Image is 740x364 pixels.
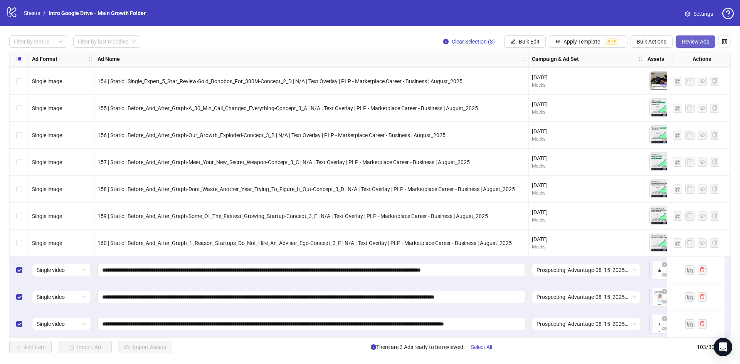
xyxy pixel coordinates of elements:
[532,163,641,170] div: Mocks
[685,319,695,329] button: Duplicate
[10,203,29,230] div: Select row 99
[532,127,641,136] div: [DATE]
[660,297,669,307] button: Preview
[98,213,488,219] span: 159 | Static | Before_And_After_Graph-Some_Of_The_Fastest_Growing_Startup-Concept_3_E | N/A | Tex...
[650,72,669,91] img: Asset 1
[532,190,641,197] div: Mocks
[471,344,492,350] span: Select All
[43,9,45,17] li: /
[522,56,528,62] span: holder
[693,55,711,63] strong: Actions
[660,216,669,226] button: Preview
[673,211,682,221] button: Duplicate
[32,186,62,192] span: Single image
[660,82,669,91] button: Preview
[673,238,682,248] button: Duplicate
[673,158,682,167] button: Duplicate
[700,213,705,218] span: eye
[58,341,112,353] button: Import Ad
[532,181,641,190] div: [DATE]
[662,137,667,143] span: eye
[687,105,693,111] span: export
[10,68,29,95] div: Select row 94
[32,159,62,165] span: Single image
[662,262,667,267] span: close-circle
[98,132,446,138] span: 156 | Static | Before_And_After_Graph-Our_Growth_Exploded-Concept_3_B | N/A | Text Overlay | PLP ...
[673,185,682,194] button: Duplicate
[662,316,667,321] span: close-circle
[660,243,669,253] button: Preview
[679,8,719,20] a: Settings
[662,218,667,223] span: eye
[650,287,669,307] div: Asset 1
[37,291,86,303] span: Single video
[10,95,29,122] div: Select row 95
[700,159,705,164] span: eye
[532,82,641,89] div: Mocks
[528,56,533,62] span: holder
[662,272,667,277] span: eye
[722,39,727,44] span: control
[650,206,669,226] img: Asset 1
[700,132,705,138] span: eye
[660,260,669,270] button: Delete
[662,110,667,116] span: eye
[532,208,641,216] div: [DATE]
[687,240,693,245] span: export
[536,318,636,330] span: Prospecting_Advantage-08_15_2025-Video_Mixed_Concept
[714,338,732,356] div: Open Intercom Messenger
[10,149,29,176] div: Select row 97
[685,265,695,275] button: Duplicate
[687,186,693,191] span: export
[371,344,376,350] span: info-circle
[443,39,449,44] span: close-circle
[510,39,516,44] span: edit
[682,39,709,45] span: Review Ads
[98,159,470,165] span: 157 | Static | Before_And_After_Graph-Meet_Your_New_Secret_Weapon-Concept_3_C | N/A | Text Overla...
[10,310,29,337] div: Select row 103
[371,341,498,353] span: There are 3 Ads ready to be reviewed.
[526,51,528,66] div: Resize Ad Name column
[532,55,579,63] strong: Campaign & Ad Set
[519,39,540,45] span: Bulk Edit
[10,230,29,257] div: Select row 100
[92,51,94,66] div: Resize Ad Format column
[465,341,498,353] button: Select All
[9,341,52,353] button: Add Item
[660,136,669,145] button: Preview
[532,136,641,143] div: Mocks
[650,233,669,253] img: Asset 1
[650,179,669,199] img: Asset 1
[662,245,667,250] span: eye
[536,291,636,303] span: Prospecting_Advantage-08_15_2025-Video_Mixed_Concept
[98,55,120,63] strong: Ad Name
[687,213,693,218] span: export
[642,51,644,66] div: Resize Campaign & Ad Set column
[660,287,669,297] button: Delete
[10,176,29,203] div: Select row 98
[660,163,669,172] button: Preview
[532,73,641,82] div: [DATE]
[638,56,643,62] span: holder
[700,240,705,245] span: eye
[47,9,147,17] a: Intro Google Drive - Main Growth Folder
[37,264,86,276] span: Single video
[700,105,705,111] span: eye
[660,109,669,118] button: Preview
[687,159,693,164] span: export
[650,99,669,118] img: Asset 1
[687,132,693,138] span: export
[605,39,618,45] span: BETA
[532,235,641,243] div: [DATE]
[10,257,29,283] div: Select row 101
[673,104,682,113] button: Duplicate
[660,324,669,334] button: Preview
[32,213,62,219] span: Single image
[10,122,29,149] div: Select row 96
[650,260,669,280] img: Asset 1
[676,35,715,48] button: Review Ads
[32,105,62,111] span: Single image
[93,56,99,62] span: holder
[673,131,682,140] button: Duplicate
[98,186,515,192] span: 158 | Static | Before_And_After_Graph-Dont_Waste_Another_Year_Trying_To_Figure_It_Out-Concept_3_D...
